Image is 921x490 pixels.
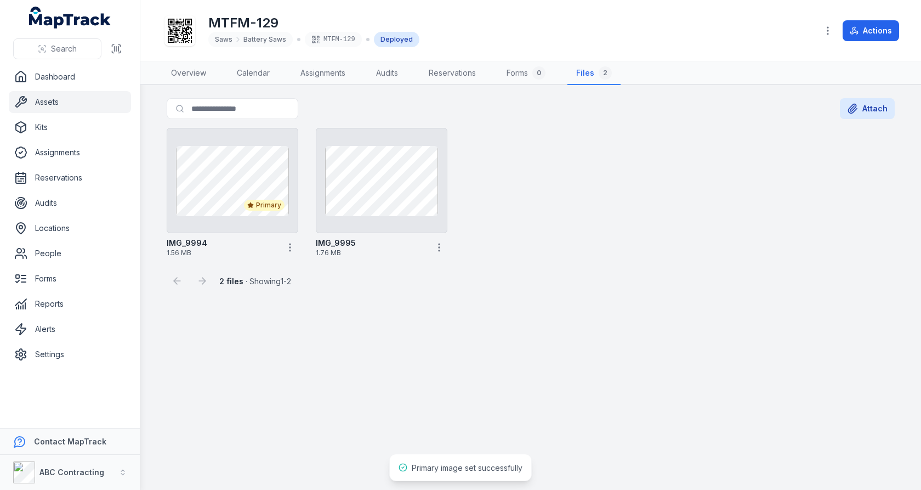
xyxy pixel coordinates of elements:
span: Battery Saws [243,35,286,44]
a: Assignments [292,62,354,85]
span: 1.76 MB [316,249,427,257]
strong: IMG_9994 [167,238,207,249]
div: Primary [244,200,285,211]
a: Overview [162,62,215,85]
a: Forms [9,268,131,290]
a: Kits [9,116,131,138]
a: Files2 [567,62,621,85]
a: Locations [9,217,131,239]
strong: 2 files [219,277,243,286]
div: 0 [532,66,545,80]
a: Settings [9,343,131,365]
span: · Showing 1 - 2 [219,277,291,286]
a: Forms0 [498,62,554,85]
button: Search [13,38,101,59]
a: Alerts [9,318,131,340]
a: Reports [9,293,131,315]
a: Dashboard [9,66,131,88]
a: Audits [367,62,407,85]
button: Attach [840,98,895,119]
a: Reservations [420,62,485,85]
span: Primary image set successfully [412,463,522,472]
a: Calendar [228,62,278,85]
h1: MTFM-129 [208,14,419,32]
a: Assets [9,91,131,113]
strong: IMG_9995 [316,238,356,249]
span: 1.56 MB [167,249,277,257]
span: Search [51,43,77,54]
a: MapTrack [29,7,111,29]
strong: ABC Contracting [39,468,104,477]
div: 2 [599,66,612,80]
div: Deployed [374,32,419,47]
button: Actions [843,20,899,41]
a: Audits [9,192,131,214]
span: Saws [215,35,232,44]
a: Reservations [9,167,131,189]
a: Assignments [9,142,131,164]
a: People [9,243,131,264]
div: MTFM-129 [305,32,362,47]
strong: Contact MapTrack [34,437,106,446]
